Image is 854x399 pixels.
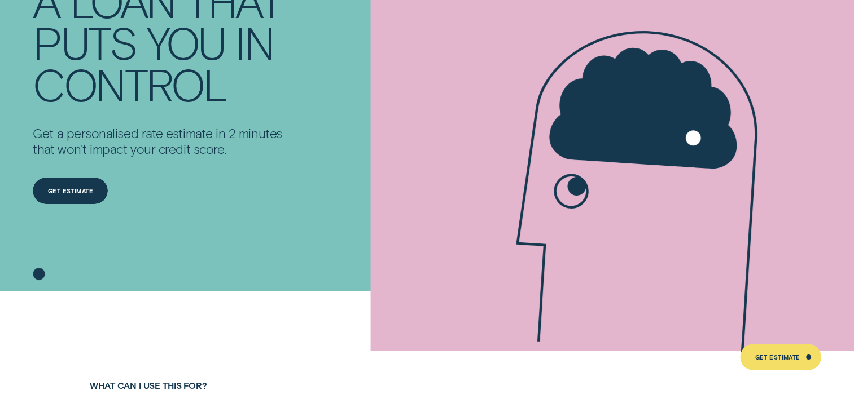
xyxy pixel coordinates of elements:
[85,380,313,391] div: What can I use this for?
[33,178,108,205] a: Get Estimate
[33,21,136,63] div: PUTS
[740,344,821,371] a: Get Estimate
[33,125,292,157] p: Get a personalised rate estimate in 2 minutes that won't impact your credit score.
[33,63,226,105] div: CONTROL
[146,21,225,63] div: YOU
[235,21,273,63] div: IN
